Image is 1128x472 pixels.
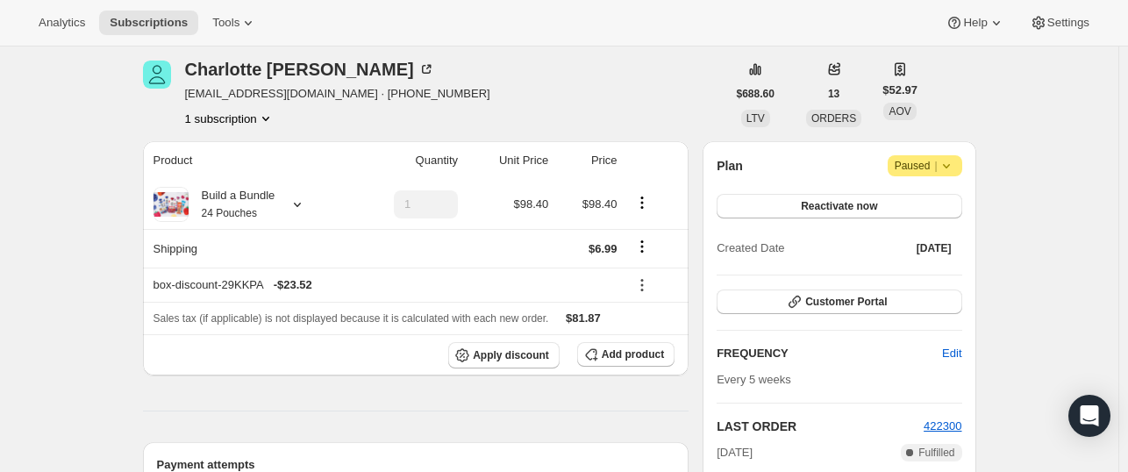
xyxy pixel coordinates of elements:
[351,141,463,180] th: Quantity
[602,347,664,361] span: Add product
[828,87,839,101] span: 13
[717,157,743,175] h2: Plan
[717,240,784,257] span: Created Date
[963,16,987,30] span: Help
[717,345,942,362] h2: FREQUENCY
[189,187,275,222] div: Build a Bundle
[746,112,765,125] span: LTV
[918,446,954,460] span: Fulfilled
[628,193,656,212] button: Product actions
[726,82,785,106] button: $688.60
[566,311,601,325] span: $81.87
[1068,395,1110,437] div: Open Intercom Messenger
[932,340,972,368] button: Edit
[185,85,490,103] span: [EMAIL_ADDRESS][DOMAIN_NAME] · [PHONE_NUMBER]
[935,11,1015,35] button: Help
[1019,11,1100,35] button: Settings
[934,159,937,173] span: |
[28,11,96,35] button: Analytics
[202,207,257,219] small: 24 Pouches
[274,276,312,294] span: - $23.52
[143,229,351,268] th: Shipping
[202,11,268,35] button: Tools
[473,348,549,362] span: Apply discount
[906,236,962,261] button: [DATE]
[801,199,877,213] span: Reactivate now
[212,16,239,30] span: Tools
[99,11,198,35] button: Subscriptions
[917,241,952,255] span: [DATE]
[153,312,549,325] span: Sales tax (if applicable) is not displayed because it is calculated with each new order.
[589,242,618,255] span: $6.99
[942,345,961,362] span: Edit
[882,82,917,99] span: $52.97
[811,112,856,125] span: ORDERS
[628,237,656,256] button: Shipping actions
[39,16,85,30] span: Analytics
[143,61,171,89] span: Charlotte Hannon
[1047,16,1089,30] span: Settings
[717,444,753,461] span: [DATE]
[143,141,351,180] th: Product
[514,197,549,211] span: $98.40
[717,194,961,218] button: Reactivate now
[895,157,955,175] span: Paused
[110,16,188,30] span: Subscriptions
[582,197,618,211] span: $98.40
[185,61,435,78] div: Charlotte [PERSON_NAME]
[463,141,553,180] th: Unit Price
[717,373,791,386] span: Every 5 weeks
[553,141,622,180] th: Price
[448,342,560,368] button: Apply discount
[817,82,850,106] button: 13
[717,290,961,314] button: Customer Portal
[577,342,675,367] button: Add product
[889,105,910,118] span: AOV
[153,276,618,294] div: box-discount-29KKPA
[924,419,961,433] a: 422300
[737,87,775,101] span: $688.60
[717,418,924,435] h2: LAST ORDER
[805,295,887,309] span: Customer Portal
[185,110,275,127] button: Product actions
[924,418,961,435] button: 422300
